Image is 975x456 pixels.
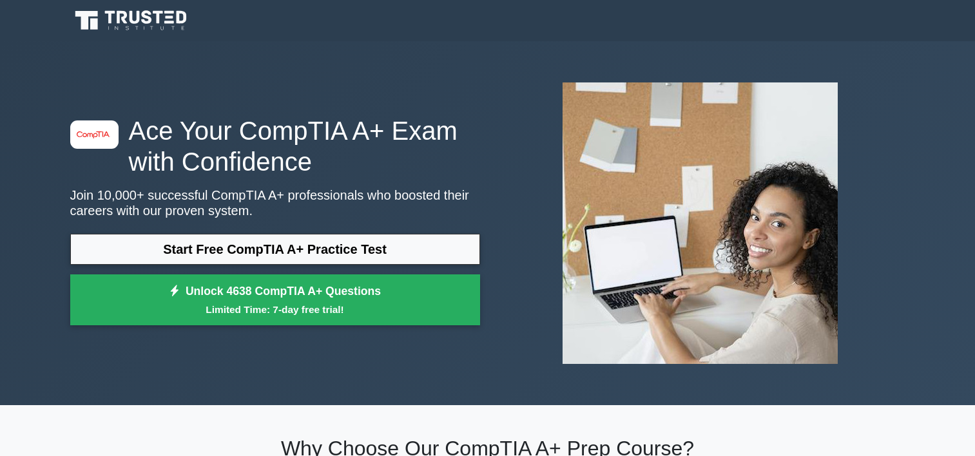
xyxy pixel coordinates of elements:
[70,274,480,326] a: Unlock 4638 CompTIA A+ QuestionsLimited Time: 7-day free trial!
[86,302,464,317] small: Limited Time: 7-day free trial!
[70,115,480,177] h1: Ace Your CompTIA A+ Exam with Confidence
[70,187,480,218] p: Join 10,000+ successful CompTIA A+ professionals who boosted their careers with our proven system.
[70,234,480,265] a: Start Free CompTIA A+ Practice Test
